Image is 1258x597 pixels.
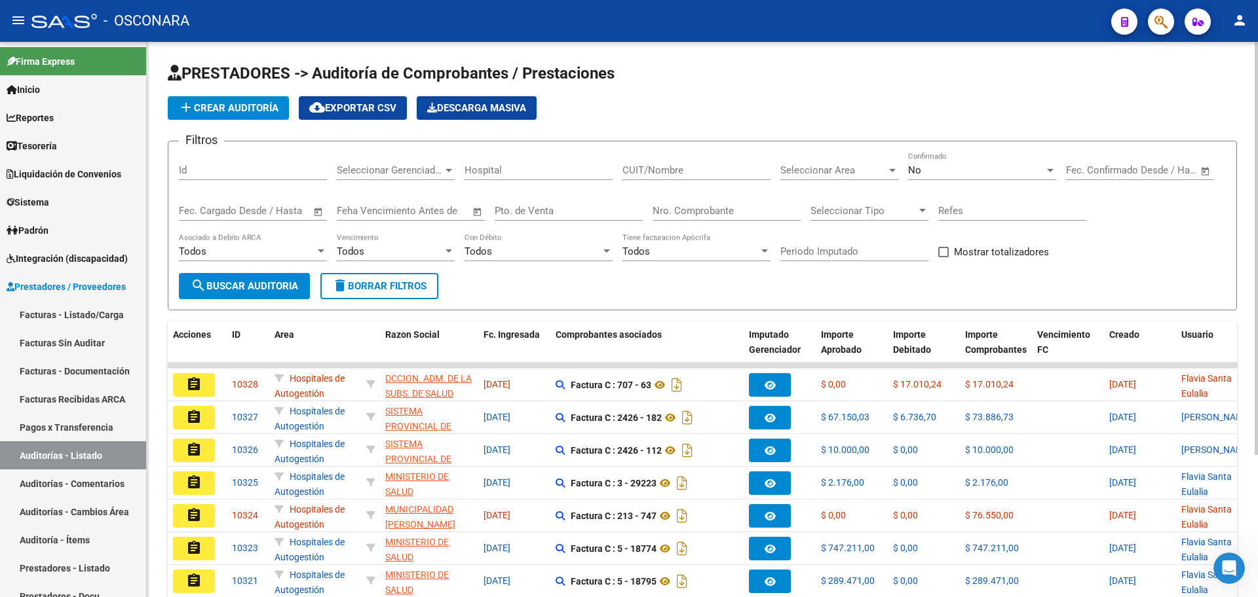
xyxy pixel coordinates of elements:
span: [DATE] [484,510,510,520]
span: $ 0,00 [893,477,918,488]
span: Inicio [7,82,40,97]
div: Muchas gracias!! [152,350,252,379]
button: Start recording [83,429,94,439]
span: [DATE] [1109,575,1136,586]
span: Hospitales de Autogestión [275,504,345,530]
span: Flavia Santa Eulalia [1181,373,1232,399]
span: $ 747.211,00 [821,543,875,553]
button: Open calendar [311,204,326,219]
mat-icon: assignment [186,442,202,458]
i: Descargar documento [679,407,696,428]
i: Descargar documento [679,440,696,461]
span: 10327 [232,412,258,422]
datatable-header-cell: Importe Aprobado [816,321,888,378]
span: Flavia Santa Eulalia [1181,537,1232,562]
mat-icon: assignment [186,540,202,556]
mat-icon: assignment [186,376,202,392]
iframe: Intercom live chat [1213,552,1245,584]
span: Reportes [7,111,54,125]
span: [DATE] [484,543,510,553]
span: Usuario [1181,329,1213,340]
a: [URL][DOMAIN_NAME] [21,243,123,253]
button: go back [9,8,33,33]
span: [DATE] [484,575,510,586]
span: Liquidación de Convenios [7,167,121,181]
span: [DATE] [484,444,510,455]
span: Integración (discapacidad) [7,251,128,266]
span: Borrar Filtros [332,280,427,292]
span: 10324 [232,510,258,520]
span: $ 0,00 [893,575,918,586]
div: - 30691822849 [385,404,473,431]
h1: Fin [64,5,79,15]
div: - 30707519378 [385,371,473,399]
span: $ 76.550,00 [965,510,1014,520]
mat-icon: add [178,99,194,115]
div: - 30999257182 [385,535,473,562]
div: De nada, ¡Que tenga un lindo dia! [10,389,188,418]
datatable-header-cell: Razon Social [380,321,478,378]
mat-icon: assignment [186,507,202,523]
span: Seleccionar Gerenciador [337,164,443,176]
div: - 30999074843 [385,502,473,530]
div: [PERSON_NAME] ¡Gracias por tu paciencia! Estamos revisando tu mensaje y te responderemos en unos ... [21,79,204,130]
span: Todos [465,245,492,257]
span: $ 73.886,73 [965,412,1014,422]
button: Exportar CSV [299,96,407,120]
div: Soporte dice… [10,389,252,447]
span: [DATE] [1109,412,1136,422]
div: - 30999257182 [385,469,473,497]
span: Crear Auditoría [178,102,278,114]
span: Hospitales de Autogestión [275,537,345,562]
span: ID [232,329,240,340]
span: Firma Express [7,54,75,69]
span: [DATE] [1109,543,1136,553]
i: Descargar documento [674,473,691,494]
span: Sistema [7,195,49,209]
strong: Factura C : 2426 - 182 [571,412,662,423]
div: Buenos dias, Muchas gracias por comunicarse con el soporte técnico de la plataforma. [10,179,215,234]
span: Flavia Santa Eulalia [1181,570,1232,595]
span: No [908,164,921,176]
div: joined the conversation [75,152,204,164]
span: Acciones [173,329,211,340]
p: El equipo también puede ayudar [64,15,201,35]
div: Fin dice… [10,71,252,149]
datatable-header-cell: Usuario [1176,321,1248,378]
div: Profile image for Soporte [58,151,71,164]
span: $ 289.471,00 [821,575,875,586]
button: Open calendar [1198,164,1213,179]
mat-icon: assignment [186,409,202,425]
mat-icon: delete [332,278,348,293]
mat-icon: menu [10,12,26,28]
span: Importe Debitado [893,329,931,355]
input: Fecha inicio [1066,164,1119,176]
strong: Factura C : 5 - 18795 [571,576,657,587]
strong: Factura C : 707 - 63 [571,380,651,390]
span: MINISTERIO DE SALUD [385,537,449,562]
span: Buscar Auditoria [191,280,298,292]
span: [PERSON_NAME] [1181,444,1251,455]
div: Soporte dice… [10,149,252,179]
datatable-header-cell: Acciones [168,321,227,378]
button: Selector de gif [62,429,73,439]
span: Importe Comprobantes [965,329,1027,355]
span: Todos [179,245,206,257]
span: $ 0,00 [893,510,918,520]
span: Area [275,329,294,340]
span: $ 0,00 [893,444,918,455]
textarea: Escribe un mensaje... [11,401,251,424]
span: Creado [1109,329,1139,340]
button: Open calendar [470,204,486,219]
span: $ 17.010,24 [893,379,942,389]
input: Fecha fin [1131,164,1194,176]
strong: Factura C : 2426 - 112 [571,445,662,456]
mat-icon: person [1232,12,1248,28]
button: Descarga Masiva [417,96,537,120]
datatable-header-cell: Importe Comprobantes [960,321,1032,378]
div: Cerrar [230,8,254,31]
div: desde esta sección ud tendrá todas las DDJJ, si aplica el filtro de "descartadas: SI" podrá visua... [21,242,204,332]
span: Hospitales de Autogestión [275,570,345,595]
datatable-header-cell: Imputado Gerenciador [744,321,816,378]
span: Vencimiento FC [1037,329,1090,355]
